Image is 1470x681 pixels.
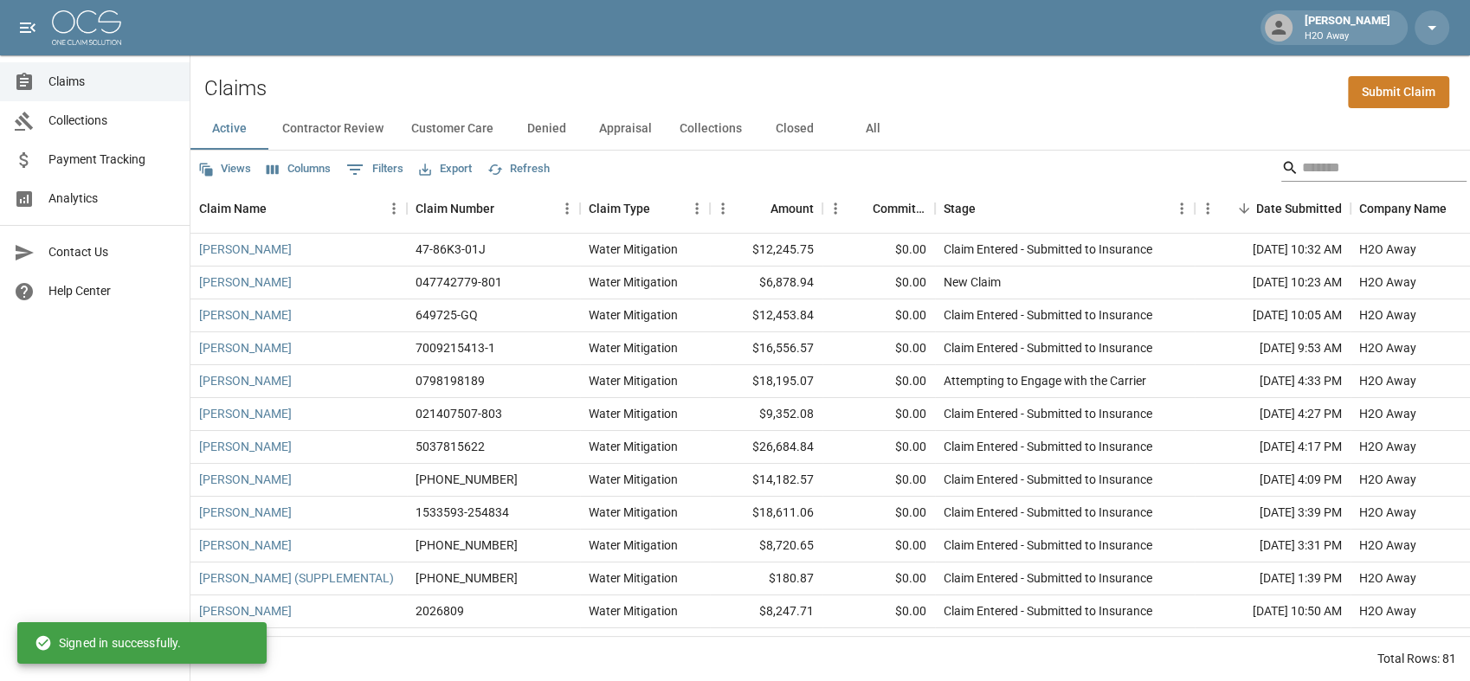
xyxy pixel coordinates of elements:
button: Menu [1195,196,1221,222]
a: [PERSON_NAME] [199,504,292,521]
div: Amount [770,184,814,233]
div: $12,453.84 [710,299,822,332]
span: Contact Us [48,243,176,261]
div: [DATE] 10:50 AM [1195,595,1351,628]
div: Committed Amount [822,184,935,233]
a: [PERSON_NAME] [199,536,292,554]
div: Signed in successfully. [35,627,181,659]
button: Menu [381,196,407,222]
div: Water Mitigation [589,536,678,554]
button: Sort [848,196,873,221]
button: Select columns [262,156,335,183]
div: Claim Entered - Submitted to Insurance [944,536,1152,554]
div: $12,245.75 [710,234,822,267]
div: H2O Away [1359,438,1416,455]
button: Sort [976,196,1000,221]
div: 5037815622 [416,438,485,455]
div: $0.00 [822,267,935,299]
button: All [834,108,912,150]
div: $8,720.65 [710,530,822,562]
div: [DATE] 10:32 AM [1195,234,1351,267]
button: Contractor Review [268,108,397,150]
div: $0.00 [822,398,935,431]
div: [DATE] 4:17 PM [1195,431,1351,464]
a: [PERSON_NAME] [199,273,292,291]
button: Sort [494,196,519,221]
div: $0.00 [822,595,935,628]
div: H2O Away [1359,471,1416,488]
div: 01-009-037513 [416,471,518,488]
div: $6,894.30 [710,628,822,661]
div: [DATE] 3:39 PM [1195,497,1351,530]
div: Company Name [1359,184,1447,233]
button: Refresh [483,156,554,183]
div: Water Mitigation [589,569,678,587]
div: Amount [710,184,822,233]
div: $9,352.08 [710,398,822,431]
a: Submit Claim [1348,76,1449,108]
div: Water Mitigation [589,339,678,357]
div: $6,878.94 [710,267,822,299]
div: 1533593-254834 [416,504,509,521]
div: $0.00 [822,497,935,530]
div: H2O Away [1359,405,1416,422]
div: $14,182.57 [710,464,822,497]
p: H2O Away [1305,29,1390,44]
div: H2O Away [1359,241,1416,258]
div: Negotiating with the Carrier [944,635,1092,652]
div: Water Mitigation [589,438,678,455]
button: Menu [554,196,580,222]
div: [DATE] 1:39 PM [1195,562,1351,595]
div: Claim Type [580,184,710,233]
div: H2O Away [1359,504,1416,521]
div: Stage [944,184,976,233]
div: $0.00 [822,464,935,497]
a: [PERSON_NAME] [199,372,292,389]
div: H2O Away [1359,306,1416,324]
div: $180.87 [710,562,822,595]
div: Water Mitigation [589,306,678,324]
div: Claim Entered - Submitted to Insurance [944,602,1152,620]
div: $26,684.84 [710,431,822,464]
div: 31004716224 [416,635,492,652]
div: H2O Away [1359,602,1416,620]
button: Menu [684,196,710,222]
div: Claim Entered - Submitted to Insurance [944,504,1152,521]
div: [DATE] 4:33 PM [1195,365,1351,398]
div: H2O Away [1359,372,1416,389]
div: Claim Entered - Submitted to Insurance [944,241,1152,258]
div: Water Mitigation [589,405,678,422]
div: Claim Entered - Submitted to Insurance [944,569,1152,587]
div: Claim Number [407,184,580,233]
button: Sort [746,196,770,221]
a: [PERSON_NAME] [199,306,292,324]
button: Closed [756,108,834,150]
button: Views [194,156,255,183]
span: Claims [48,73,176,91]
div: $8,247.71 [710,595,822,628]
div: Water Mitigation [589,471,678,488]
div: [DATE] 10:05 AM [1195,299,1351,332]
div: Claim Number [416,184,494,233]
div: 47-86K3-01J [416,241,486,258]
div: [DATE] 9:53 AM [1195,332,1351,365]
span: Help Center [48,282,176,300]
a: [PERSON_NAME] [199,471,292,488]
div: $0.00 [822,299,935,332]
div: Claim Entered - Submitted to Insurance [944,339,1152,357]
div: $0.00 [822,628,935,661]
div: $18,611.06 [710,497,822,530]
div: Claim Name [190,184,407,233]
div: Claim Type [589,184,650,233]
div: [DATE] 10:23 AM [1195,267,1351,299]
div: Water Mitigation [589,602,678,620]
div: [DATE] 4:27 PM [1195,398,1351,431]
a: [PERSON_NAME] [199,438,292,455]
h2: Claims [204,76,267,101]
button: Sort [267,196,291,221]
div: dynamic tabs [190,108,1470,150]
div: Water Mitigation [589,635,678,652]
div: Claim Entered - Submitted to Insurance [944,471,1152,488]
div: 047742779-801 [416,273,502,291]
a: [PERSON_NAME] [199,339,292,357]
